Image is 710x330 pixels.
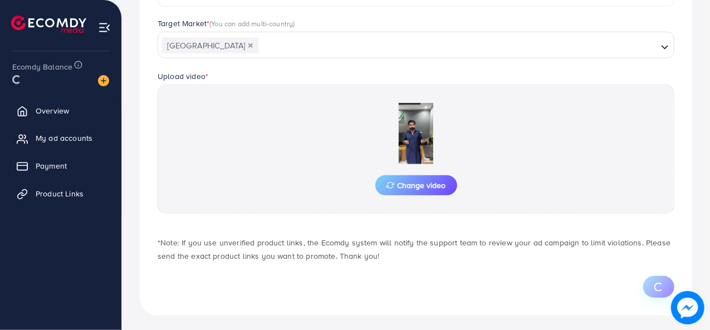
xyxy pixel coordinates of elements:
[209,18,295,28] span: (You can add multi-country)
[375,175,457,195] button: Change video
[8,127,113,149] a: My ad accounts
[673,293,702,322] img: image
[36,132,92,144] span: My ad accounts
[12,61,72,72] span: Ecomdy Balance
[36,105,69,116] span: Overview
[36,160,67,171] span: Payment
[158,71,208,82] label: Upload video
[360,103,472,164] img: Preview Image
[8,100,113,122] a: Overview
[158,32,674,58] div: Search for option
[11,16,86,33] img: logo
[386,181,446,189] span: Change video
[8,155,113,177] a: Payment
[8,183,113,205] a: Product Links
[98,21,111,34] img: menu
[36,188,84,199] span: Product Links
[158,18,295,29] label: Target Market
[98,75,109,86] img: image
[259,37,657,55] input: Search for option
[158,236,674,263] p: *Note: If you use unverified product links, the Ecomdy system will notify the support team to rev...
[248,43,253,48] button: Deselect Pakistan
[162,38,258,53] span: [GEOGRAPHIC_DATA]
